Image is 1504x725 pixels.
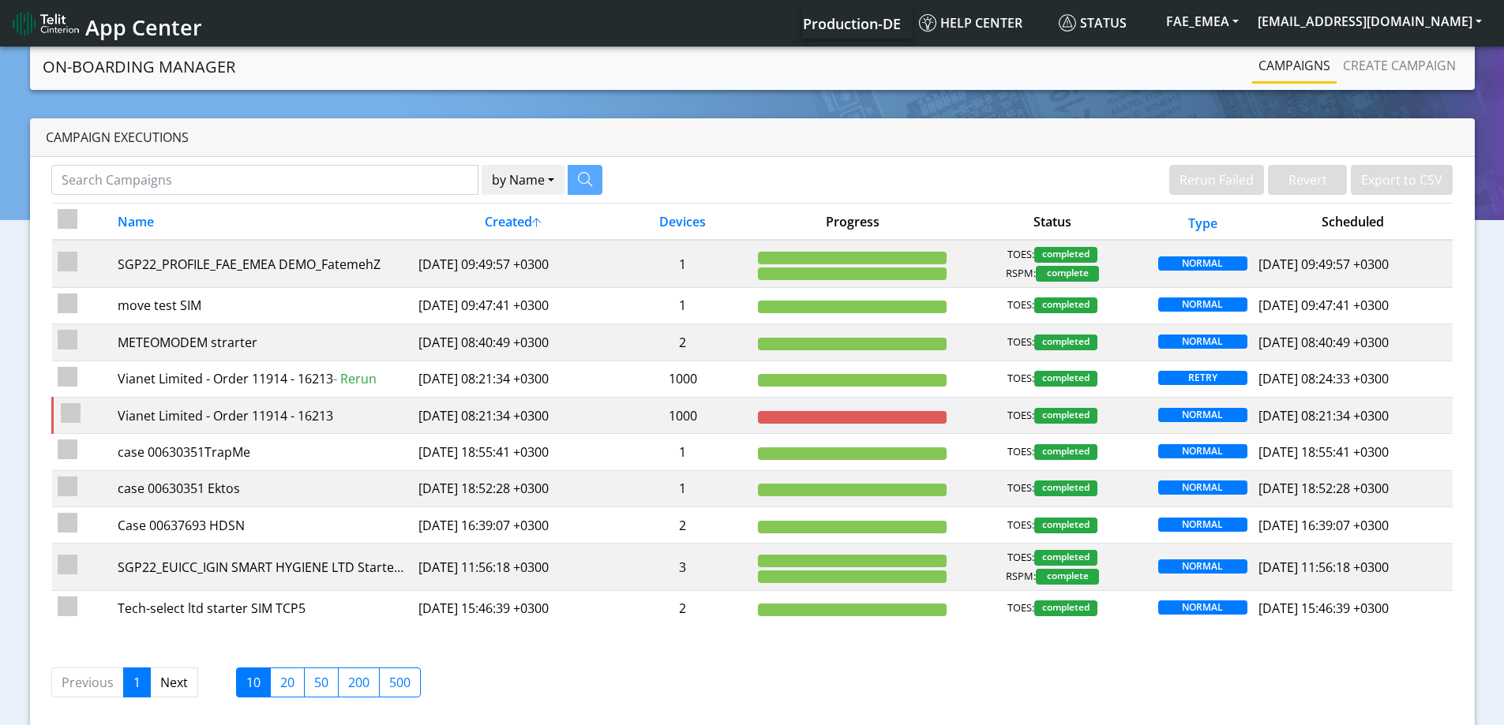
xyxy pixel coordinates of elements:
span: completed [1034,518,1097,533]
div: case 00630351 Ektos [118,479,407,498]
span: completed [1034,371,1097,387]
span: completed [1034,550,1097,566]
td: 1000 [613,397,752,433]
div: Campaign Executions [30,118,1475,157]
span: NORMAL [1158,444,1247,458]
span: TOES: [1007,518,1034,533]
label: 200 [338,667,380,697]
td: [DATE] 08:21:34 +0300 [412,361,612,397]
span: TOES: [1007,550,1034,566]
span: TOES: [1007,600,1034,616]
span: NORMAL [1158,297,1247,312]
span: complete [1036,266,1099,282]
button: Export to CSV [1351,165,1453,195]
span: [DATE] 08:40:49 +0300 [1258,334,1389,351]
td: 2 [613,324,752,361]
span: Help center [919,14,1022,32]
span: [DATE] 16:39:07 +0300 [1258,517,1389,534]
td: [DATE] 08:40:49 +0300 [412,324,612,361]
span: [DATE] 08:24:33 +0300 [1258,370,1389,387]
button: Revert [1268,165,1347,195]
div: Vianet Limited - Order 11914 - 16213 [118,406,407,425]
td: [DATE] 11:56:18 +0300 [412,544,612,590]
span: NORMAL [1158,600,1247,615]
span: completed [1034,334,1097,350]
a: Next [150,667,198,697]
span: Status [1059,14,1127,32]
td: [DATE] 18:55:41 +0300 [412,434,612,470]
a: On-Boarding Manager [43,51,235,83]
td: 1 [613,287,752,323]
span: TOES: [1007,480,1034,496]
label: 20 [270,667,305,697]
a: 1 [123,667,151,697]
th: Scheduled [1253,204,1453,241]
td: [DATE] 09:47:41 +0300 [412,287,612,323]
span: NORMAL [1158,256,1247,271]
th: Type [1153,204,1253,241]
button: by Name [482,165,564,195]
th: Created [412,204,612,241]
td: [DATE] 15:46:39 +0300 [412,590,612,626]
label: 10 [236,667,271,697]
td: 3 [613,544,752,590]
th: Devices [613,204,752,241]
div: Case 00637693 HDSN [118,516,407,535]
span: completed [1034,408,1097,424]
span: - Rerun [333,370,377,387]
span: [DATE] 18:52:28 +0300 [1258,480,1389,497]
span: NORMAL [1158,334,1247,349]
span: TOES: [1007,371,1034,387]
div: Vianet Limited - Order 11914 - 16213 [118,369,407,388]
span: RSPM: [1006,569,1036,585]
a: App Center [13,6,200,40]
span: [DATE] 08:21:34 +0300 [1258,407,1389,424]
label: 50 [304,667,339,697]
div: SGP22_PROFILE_FAE_EMEA DEMO_FatemehZ [118,255,407,274]
img: status.svg [1059,14,1076,32]
img: knowledge.svg [919,14,936,32]
span: Production-DE [803,14,901,33]
button: [EMAIL_ADDRESS][DOMAIN_NAME] [1248,7,1491,36]
a: Help center [913,7,1052,39]
span: TOES: [1007,444,1034,460]
span: NORMAL [1158,408,1247,422]
span: RSPM: [1006,266,1036,282]
span: completed [1034,480,1097,496]
span: TOES: [1007,247,1034,263]
td: 1 [613,240,752,287]
th: Name [112,204,412,241]
span: TOES: [1007,297,1034,313]
span: complete [1036,569,1099,585]
span: NORMAL [1158,518,1247,532]
td: [DATE] 08:21:34 +0300 [412,397,612,433]
td: 2 [613,590,752,626]
td: [DATE] 09:49:57 +0300 [412,240,612,287]
label: 500 [379,667,421,697]
td: 1 [613,470,752,506]
span: completed [1034,247,1097,263]
span: RETRY [1158,371,1247,385]
span: completed [1034,444,1097,460]
a: Create campaign [1337,50,1462,81]
div: Tech-select ltd starter SIM TCP5 [118,599,407,618]
a: Your current platform instance [802,7,900,39]
td: [DATE] 16:39:07 +0300 [412,507,612,544]
div: METEOMODEM strarter [118,333,407,352]
a: Status [1052,7,1157,39]
th: Status [953,204,1153,241]
td: 2 [613,507,752,544]
td: 1 [613,434,752,470]
span: App Center [85,13,202,42]
th: Progress [752,204,952,241]
span: TOES: [1007,334,1034,350]
span: [DATE] 09:49:57 +0300 [1258,256,1389,273]
span: NORMAL [1158,480,1247,495]
span: [DATE] 09:47:41 +0300 [1258,297,1389,314]
div: SGP22_EUICC_IGIN SMART HYGIENE LTD Starter SIM [118,558,407,577]
span: [DATE] 11:56:18 +0300 [1258,559,1389,576]
input: Search Campaigns [51,165,478,195]
span: [DATE] 18:55:41 +0300 [1258,443,1389,461]
span: completed [1034,600,1097,616]
button: FAE_EMEA [1157,7,1248,36]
